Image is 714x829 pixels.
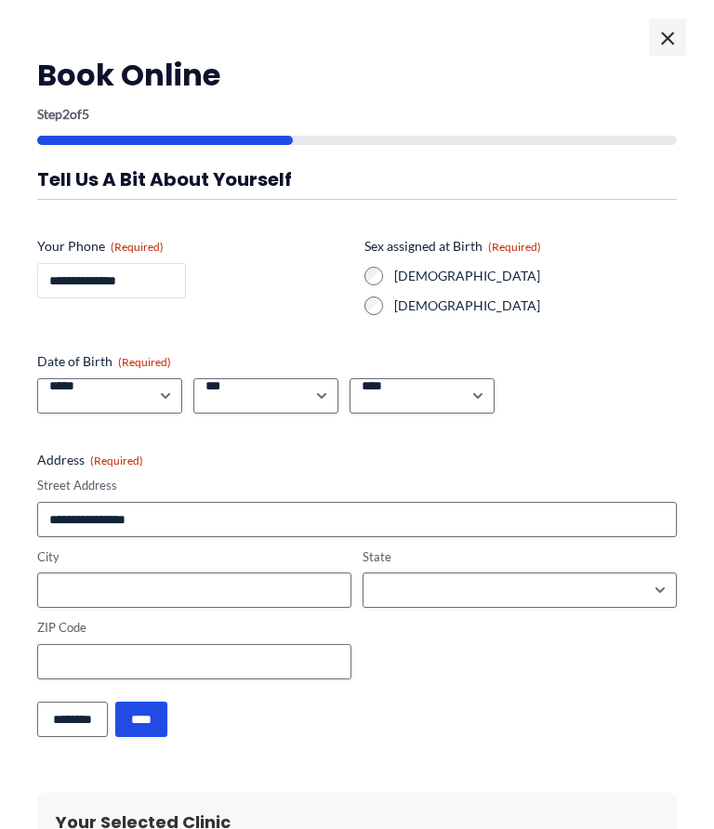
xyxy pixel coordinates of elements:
[37,619,351,637] label: ZIP Code
[37,108,677,121] p: Step of
[394,296,677,315] label: [DEMOGRAPHIC_DATA]
[37,56,677,95] h2: Book Online
[37,352,171,371] legend: Date of Birth
[37,477,677,494] label: Street Address
[37,167,677,191] h3: Tell us a bit about yourself
[363,548,677,566] label: State
[118,355,171,369] span: (Required)
[37,451,143,469] legend: Address
[37,237,350,256] label: Your Phone
[62,106,70,122] span: 2
[82,106,89,122] span: 5
[90,454,143,467] span: (Required)
[364,237,541,256] legend: Sex assigned at Birth
[649,19,686,56] span: ×
[111,240,164,254] span: (Required)
[394,267,677,285] label: [DEMOGRAPHIC_DATA]
[37,548,351,566] label: City
[488,240,541,254] span: (Required)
